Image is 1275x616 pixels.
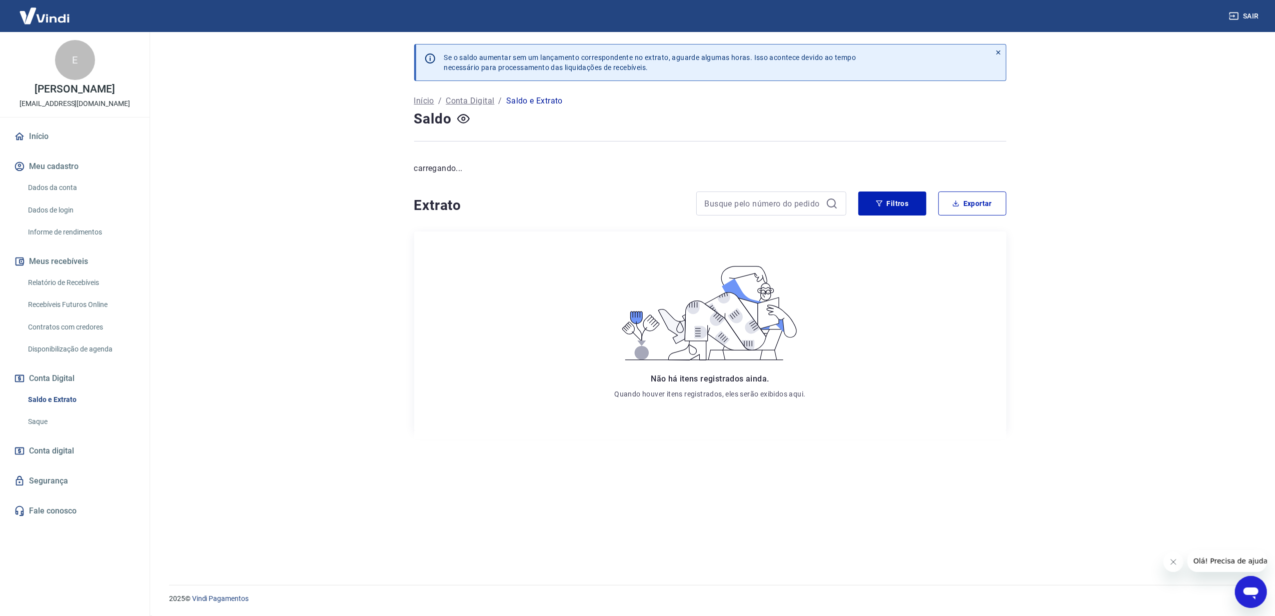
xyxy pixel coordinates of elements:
iframe: Fechar mensagem [1163,552,1183,572]
input: Busque pelo número do pedido [705,196,822,211]
a: Dados de login [24,200,138,220]
h4: Saldo [414,109,452,129]
div: Palavras-chave [117,59,161,65]
button: Meus recebíveis [12,250,138,272]
img: Vindi [12,0,77,31]
a: Disponibilização de agenda [24,339,138,359]
span: Conta digital [29,444,74,458]
a: Recebíveis Futuros Online [24,294,138,315]
span: Olá! Precisa de ajuda? [6,7,84,15]
a: Dados da conta [24,177,138,198]
a: Saldo e Extrato [24,389,138,410]
div: v 4.0.25 [28,16,49,24]
a: Início [12,125,138,147]
a: Conta Digital [446,95,494,107]
a: Segurança [12,470,138,492]
p: 2025 © [169,593,1251,604]
a: Conta digital [12,440,138,462]
p: / [438,95,442,107]
a: Fale conosco [12,500,138,522]
button: Filtros [858,191,926,215]
p: / [499,95,502,107]
a: Informe de rendimentos [24,222,138,242]
p: Saldo e Extrato [506,95,563,107]
h4: Extrato [414,195,684,215]
button: Meu cadastro [12,155,138,177]
iframe: Botão para abrir a janela de mensagens [1235,576,1267,608]
iframe: Mensagem da empresa [1187,550,1267,572]
a: Contratos com credores [24,317,138,337]
p: Quando houver itens registrados, eles serão exibidos aqui. [614,389,805,399]
span: Não há itens registrados ainda. [651,374,769,383]
div: [PERSON_NAME]: [DOMAIN_NAME] [26,26,143,34]
a: Vindi Pagamentos [192,594,249,602]
img: tab_keywords_by_traffic_grey.svg [106,58,114,66]
button: Exportar [938,191,1006,215]
div: E [55,40,95,80]
p: [PERSON_NAME] [35,84,115,94]
a: Saque [24,411,138,432]
div: Domínio [53,59,77,65]
img: logo_orange.svg [16,16,24,24]
p: Se o saldo aumentar sem um lançamento correspondente no extrato, aguarde algumas horas. Isso acon... [444,52,856,72]
img: tab_domain_overview_orange.svg [42,58,50,66]
p: carregando... [414,162,1006,174]
p: [EMAIL_ADDRESS][DOMAIN_NAME] [20,98,130,109]
a: Início [414,95,434,107]
button: Conta Digital [12,367,138,389]
button: Sair [1227,7,1263,25]
img: website_grey.svg [16,26,24,34]
a: Relatório de Recebíveis [24,272,138,293]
